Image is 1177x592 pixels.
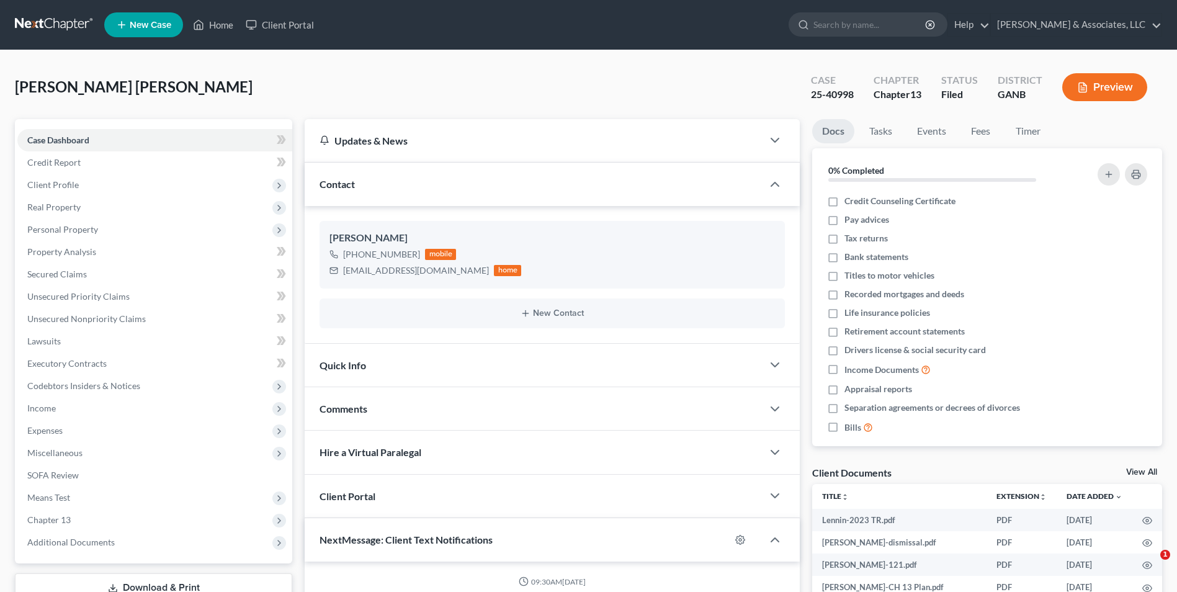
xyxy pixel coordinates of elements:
[844,401,1020,414] span: Separation agreements or decrees of divorces
[874,87,921,102] div: Chapter
[1160,550,1170,560] span: 1
[1115,493,1122,501] i: expand_more
[844,288,964,300] span: Recorded mortgages and deeds
[27,380,140,391] span: Codebtors Insiders & Notices
[27,291,130,302] span: Unsecured Priority Claims
[812,531,987,554] td: [PERSON_NAME]-dismissal.pdf
[27,514,71,525] span: Chapter 13
[1062,73,1147,101] button: Preview
[239,14,320,36] a: Client Portal
[841,493,849,501] i: unfold_more
[844,269,934,282] span: Titles to motor vehicles
[813,13,927,36] input: Search by name...
[17,151,292,174] a: Credit Report
[1067,491,1122,501] a: Date Added expand_more
[907,119,956,143] a: Events
[874,73,921,87] div: Chapter
[27,135,89,145] span: Case Dashboard
[844,325,965,338] span: Retirement account statements
[812,466,892,479] div: Client Documents
[27,403,56,413] span: Income
[844,383,912,395] span: Appraisal reports
[17,241,292,263] a: Property Analysis
[998,87,1042,102] div: GANB
[27,537,115,547] span: Additional Documents
[27,157,81,168] span: Credit Report
[320,403,367,415] span: Comments
[17,352,292,375] a: Executory Contracts
[27,224,98,235] span: Personal Property
[494,265,521,276] div: home
[1006,119,1050,143] a: Timer
[17,129,292,151] a: Case Dashboard
[27,492,70,503] span: Means Test
[910,88,921,100] span: 13
[941,87,978,102] div: Filed
[17,263,292,285] a: Secured Claims
[27,336,61,346] span: Lawsuits
[811,73,854,87] div: Case
[844,213,889,226] span: Pay advices
[320,446,421,458] span: Hire a Virtual Paralegal
[15,78,253,96] span: [PERSON_NAME] [PERSON_NAME]
[187,14,239,36] a: Home
[844,251,908,263] span: Bank statements
[27,447,83,458] span: Miscellaneous
[320,576,785,587] div: 09:30AM[DATE]
[17,308,292,330] a: Unsecured Nonpriority Claims
[329,231,775,246] div: [PERSON_NAME]
[320,134,748,147] div: Updates & News
[320,490,375,502] span: Client Portal
[27,246,96,257] span: Property Analysis
[320,359,366,371] span: Quick Info
[27,470,79,480] span: SOFA Review
[859,119,902,143] a: Tasks
[996,491,1047,501] a: Extensionunfold_more
[941,73,978,87] div: Status
[811,87,854,102] div: 25-40998
[320,178,355,190] span: Contact
[961,119,1001,143] a: Fees
[27,179,79,190] span: Client Profile
[343,248,420,261] div: [PHONE_NUMBER]
[17,285,292,308] a: Unsecured Priority Claims
[991,14,1161,36] a: [PERSON_NAME] & Associates, LLC
[27,425,63,436] span: Expenses
[17,330,292,352] a: Lawsuits
[812,119,854,143] a: Docs
[987,509,1057,531] td: PDF
[130,20,171,30] span: New Case
[425,249,456,260] div: mobile
[948,14,990,36] a: Help
[812,554,987,576] td: [PERSON_NAME]-121.pdf
[987,554,1057,576] td: PDF
[1057,531,1132,554] td: [DATE]
[987,531,1057,554] td: PDF
[27,202,81,212] span: Real Property
[844,364,919,376] span: Income Documents
[1057,554,1132,576] td: [DATE]
[27,269,87,279] span: Secured Claims
[844,307,930,319] span: Life insurance policies
[329,308,775,318] button: New Contact
[17,464,292,487] a: SOFA Review
[828,165,884,176] strong: 0% Completed
[1135,550,1165,580] iframe: Intercom live chat
[844,421,861,434] span: Bills
[27,358,107,369] span: Executory Contracts
[320,534,493,545] span: NextMessage: Client Text Notifications
[998,73,1042,87] div: District
[822,491,849,501] a: Titleunfold_more
[812,509,987,531] td: Lennin-2023 TR.pdf
[844,195,955,207] span: Credit Counseling Certificate
[343,264,489,277] div: [EMAIL_ADDRESS][DOMAIN_NAME]
[27,313,146,324] span: Unsecured Nonpriority Claims
[844,344,986,356] span: Drivers license & social security card
[1126,468,1157,477] a: View All
[844,232,888,244] span: Tax returns
[1057,509,1132,531] td: [DATE]
[1039,493,1047,501] i: unfold_more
